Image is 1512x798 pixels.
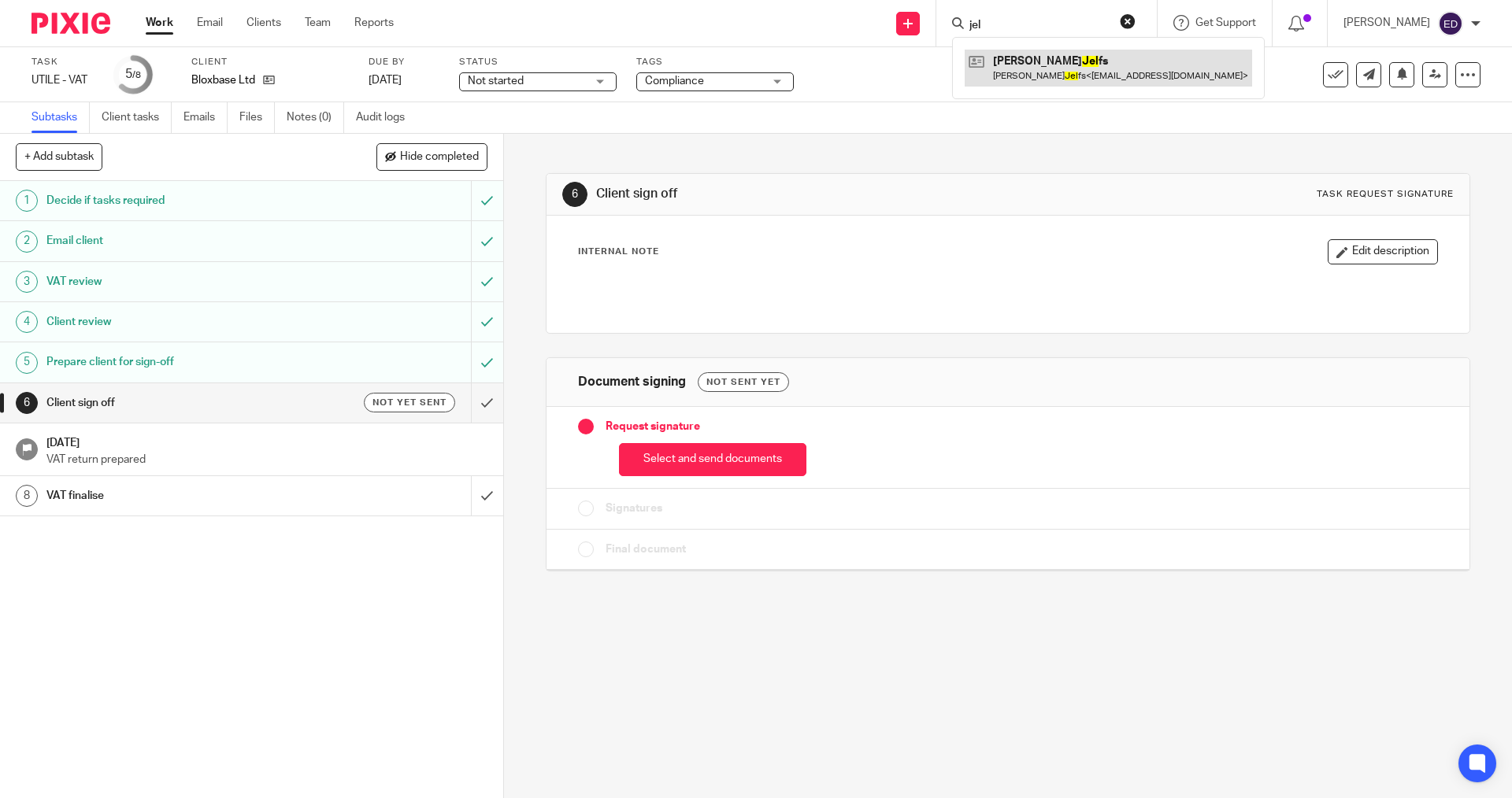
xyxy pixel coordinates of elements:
p: VAT return prepared [46,452,487,467]
button: Select and send documents [619,443,806,477]
button: + Add subtask [16,143,102,170]
small: /8 [132,71,141,79]
a: Audit logs [356,102,417,133]
a: Reports [354,15,394,31]
a: Emails [183,102,228,133]
span: Get Support [1195,17,1256,28]
a: Files [239,102,275,133]
span: Final document [606,541,686,557]
label: Client [191,56,349,68]
div: 5 [16,352,38,374]
h1: Document signing [578,374,686,390]
span: Signatures [606,501,662,516]
label: Status [459,56,617,68]
h1: [DATE] [46,431,487,451]
a: Work [146,15,173,31]
a: Team [305,15,331,31]
h1: VAT finalise [46,484,319,508]
h1: Prepare client for sign-off [46,350,319,374]
div: Task request signature [1317,188,1454,201]
div: 2 [16,231,38,253]
div: 8 [16,485,38,507]
h1: Client sign off [596,186,1042,202]
label: Task [31,56,94,68]
h1: Email client [46,229,319,253]
a: Client tasks [102,102,172,133]
span: Hide completed [400,151,479,164]
p: Bloxbase Ltd [191,72,255,88]
span: Compliance [645,76,704,87]
input: Search [968,19,1110,33]
a: Notes (0) [287,102,344,133]
div: 4 [16,311,38,333]
p: Internal Note [578,246,659,258]
span: [DATE] [369,75,402,86]
span: Request signature [606,419,700,434]
div: 5 [125,65,141,83]
div: Not sent yet [698,372,789,392]
div: 6 [16,392,38,414]
img: Pixie [31,13,110,34]
div: 3 [16,271,38,293]
a: Email [197,15,223,31]
button: Edit description [1328,239,1438,264]
a: Subtasks [31,102,90,133]
p: [PERSON_NAME] [1343,15,1430,31]
span: Not started [468,76,524,87]
img: svg%3E [1438,11,1463,36]
a: Clients [246,15,281,31]
h1: VAT review [46,270,319,294]
label: Tags [636,56,794,68]
div: UTILE - VAT [31,72,94,88]
span: Not yet sent [372,396,447,409]
h1: Decide if tasks required [46,189,319,212]
h1: Client sign off [46,391,319,415]
div: 6 [562,182,587,207]
button: Clear [1120,13,1136,29]
div: 1 [16,190,38,212]
h1: Client review [46,310,319,334]
label: Due by [369,56,439,68]
button: Hide completed [376,143,487,170]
